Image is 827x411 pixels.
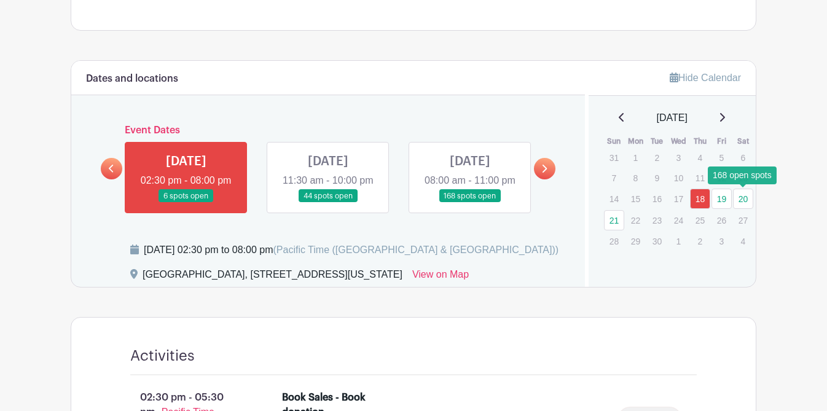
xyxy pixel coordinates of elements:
[668,148,689,167] p: 3
[690,211,710,230] p: 25
[144,243,559,257] div: [DATE] 02:30 pm to 08:00 pm
[668,232,689,251] p: 1
[711,135,732,147] th: Fri
[86,73,178,85] h6: Dates and locations
[647,211,667,230] p: 23
[604,210,624,230] a: 21
[604,189,624,208] p: 14
[689,135,711,147] th: Thu
[412,267,469,287] a: View on Map
[647,148,667,167] p: 2
[603,135,625,147] th: Sun
[647,232,667,251] p: 30
[625,148,646,167] p: 1
[733,211,753,230] p: 27
[711,232,732,251] p: 3
[625,211,646,230] p: 22
[733,189,753,209] a: 20
[647,168,667,187] p: 9
[604,232,624,251] p: 28
[670,72,741,83] a: Hide Calendar
[732,135,754,147] th: Sat
[625,168,646,187] p: 8
[273,245,559,255] span: (Pacific Time ([GEOGRAPHIC_DATA] & [GEOGRAPHIC_DATA]))
[690,148,710,167] p: 4
[690,168,710,187] p: 11
[733,232,753,251] p: 4
[711,211,732,230] p: 26
[668,211,689,230] p: 24
[657,111,688,125] span: [DATE]
[130,347,195,365] h4: Activities
[647,189,667,208] p: 16
[604,148,624,167] p: 31
[646,135,668,147] th: Tue
[711,189,732,209] a: 19
[733,148,753,167] p: 6
[625,189,646,208] p: 15
[604,168,624,187] p: 7
[668,168,689,187] p: 10
[143,267,402,287] div: [GEOGRAPHIC_DATA], [STREET_ADDRESS][US_STATE]
[625,135,646,147] th: Mon
[711,148,732,167] p: 5
[708,166,777,184] div: 168 open spots
[690,189,710,209] a: 18
[625,232,646,251] p: 29
[668,189,689,208] p: 17
[690,232,710,251] p: 2
[122,125,534,136] h6: Event Dates
[668,135,689,147] th: Wed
